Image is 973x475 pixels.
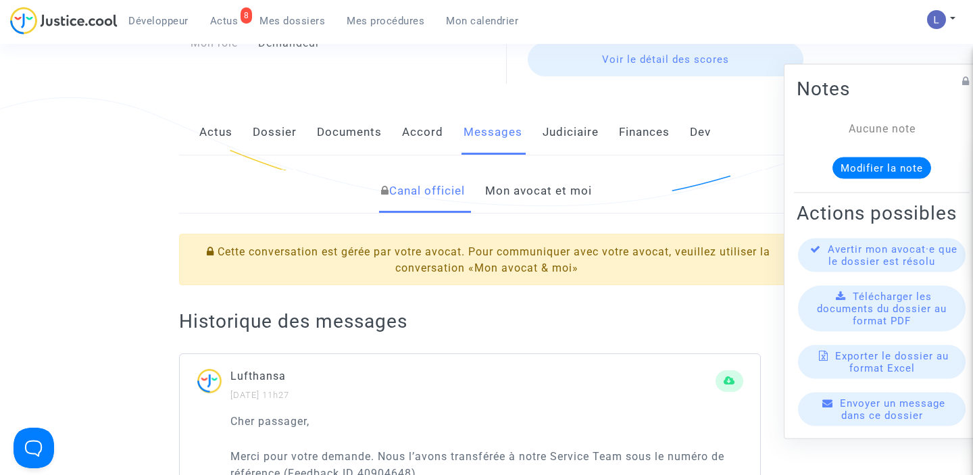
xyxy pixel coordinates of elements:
span: Mes procédures [347,15,424,27]
a: Mon calendrier [435,11,529,31]
iframe: Help Scout Beacon - Open [14,428,54,468]
span: Mes dossiers [259,15,325,27]
a: Développeur [118,11,199,31]
span: Télécharger les documents du dossier au format PDF [817,290,947,326]
span: Développeur [128,15,189,27]
p: Cher passager, [230,413,743,430]
a: Messages [464,110,522,155]
span: Avertir mon avocat·e que le dossier est résolu [828,243,957,267]
span: Envoyer un message dans ce dossier [840,397,945,421]
a: Mon avocat et moi [485,169,592,214]
a: Documents [317,110,382,155]
a: Judiciaire [543,110,599,155]
img: jc-logo.svg [10,7,118,34]
h2: Actions possibles [797,201,967,224]
span: Exporter le dossier au format Excel [835,349,949,374]
a: Accord [402,110,443,155]
img: AATXAJzI13CaqkJmx-MOQUbNyDE09GJ9dorwRvFSQZdH=s96-c [927,10,946,29]
small: [DATE] 11h27 [230,390,289,400]
button: Modifier la note [832,157,931,178]
a: Canal officiel [381,169,465,214]
a: Dossier [253,110,297,155]
a: Dev [690,110,711,155]
a: Mes procédures [336,11,435,31]
a: Mes dossiers [249,11,336,31]
span: Actus [210,15,239,27]
a: Voir le détail des scores [528,43,803,76]
div: Aucune note [817,120,947,136]
span: Mon calendrier [446,15,518,27]
p: Lufthansa [230,368,716,384]
img: ... [197,368,230,402]
a: Finances [619,110,670,155]
a: 8Actus [199,11,249,31]
h2: Notes [797,76,967,100]
a: Actus [199,110,232,155]
div: Cette conversation est gérée par votre avocat. Pour communiquer avec votre avocat, veuillez utili... [179,234,795,285]
h2: Historique des messages [179,309,795,333]
div: 8 [241,7,253,24]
